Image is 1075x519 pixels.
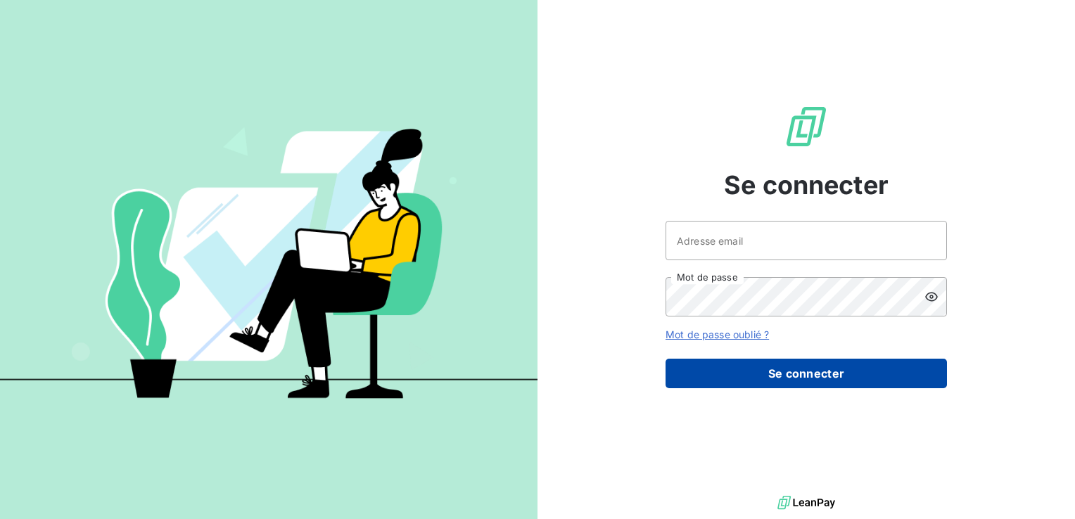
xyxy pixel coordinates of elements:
a: Mot de passe oublié ? [666,328,769,340]
img: Logo LeanPay [784,104,829,149]
img: logo [777,492,835,513]
button: Se connecter [666,359,947,388]
input: placeholder [666,221,947,260]
span: Se connecter [724,166,889,204]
